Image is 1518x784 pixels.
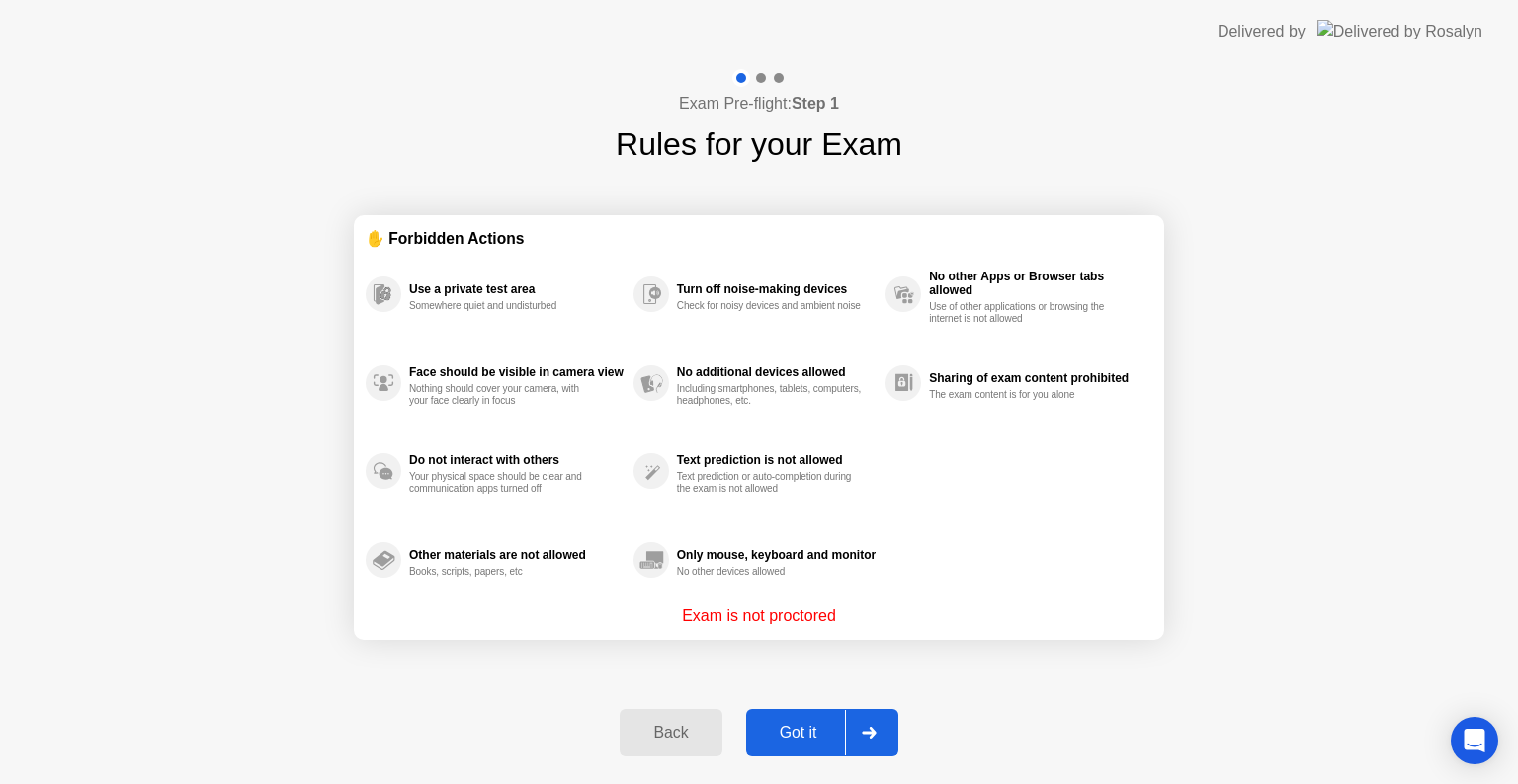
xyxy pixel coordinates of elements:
div: Turn off noise-making devices [677,282,876,296]
div: Sharing of exam content prohibited [929,371,1142,385]
div: Do not interact with others [409,453,624,467]
div: Other materials are not allowed [409,548,624,562]
p: Exam is not proctored [682,604,836,628]
div: No other devices allowed [677,566,864,578]
div: The exam content is for you alone [929,389,1116,401]
div: Check for noisy devices and ambient noise [677,300,864,312]
div: ✋ Forbidden Actions [366,227,1152,250]
div: No additional devices allowed [677,365,876,379]
div: Only mouse, keyboard and monitor [677,548,876,562]
h4: Exam Pre-flight: [679,92,839,116]
div: Somewhere quiet and undisturbed [409,300,596,312]
h1: Rules for your Exam [616,120,902,168]
button: Got it [746,709,898,756]
div: Nothing should cover your camera, with your face clearly in focus [409,383,596,407]
div: Got it [752,724,845,742]
div: Use of other applications or browsing the internet is not allowed [929,301,1116,325]
div: Including smartphones, tablets, computers, headphones, etc. [677,383,864,407]
div: Face should be visible in camera view [409,365,624,379]
div: Back [626,724,716,742]
img: Delivered by Rosalyn [1317,20,1482,42]
div: Open Intercom Messenger [1451,717,1498,764]
button: Back [620,709,721,756]
div: No other Apps or Browser tabs allowed [929,270,1142,297]
div: Books, scripts, papers, etc [409,566,596,578]
div: Your physical space should be clear and communication apps turned off [409,471,596,495]
div: Text prediction is not allowed [677,453,876,467]
div: Delivered by [1218,20,1306,43]
div: Use a private test area [409,282,624,296]
div: Text prediction or auto-completion during the exam is not allowed [677,471,864,495]
b: Step 1 [792,95,839,112]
